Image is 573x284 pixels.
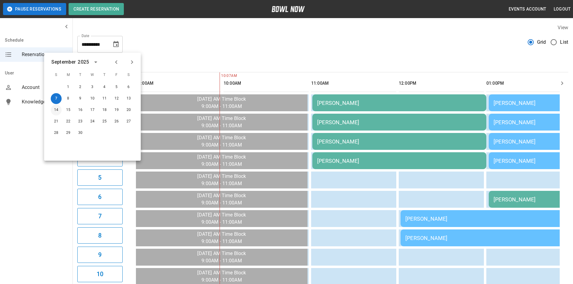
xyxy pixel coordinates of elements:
div: [PERSON_NAME] [317,100,481,106]
button: Sep 30, 2025 [75,128,86,138]
button: Sep 27, 2025 [123,116,134,127]
button: Choose date, selected date is Sep 7, 2025 [110,38,122,50]
button: 10 [77,266,123,282]
h6: 5 [98,173,101,182]
button: Sep 6, 2025 [123,82,134,93]
span: F [111,69,122,81]
button: Sep 25, 2025 [99,116,110,127]
span: Knowledge Base [22,98,68,106]
button: Sep 16, 2025 [75,105,86,115]
span: T [99,69,110,81]
button: Sep 29, 2025 [63,128,74,138]
button: Sep 9, 2025 [75,93,86,104]
div: 2025 [78,58,89,66]
button: 7 [77,208,123,224]
th: 11:00AM [311,75,396,92]
span: Grid [537,39,546,46]
button: Sep 5, 2025 [111,82,122,93]
button: Events Account [506,4,549,15]
h6: 8 [98,231,101,240]
button: 6 [77,189,123,205]
button: Sep 11, 2025 [99,93,110,104]
h6: 10 [97,269,103,279]
button: Sep 20, 2025 [123,105,134,115]
button: Sep 8, 2025 [63,93,74,104]
span: S [123,69,134,81]
button: Sep 2, 2025 [75,82,86,93]
button: Sep 3, 2025 [87,82,98,93]
span: Reservations [22,51,68,58]
h6: 9 [98,250,101,260]
div: [PERSON_NAME] [405,235,570,241]
button: calendar view is open, switch to year view [91,57,101,67]
button: Sep 13, 2025 [123,93,134,104]
div: [PERSON_NAME] [317,158,481,164]
span: 10:07AM [220,73,221,79]
button: Sep 19, 2025 [111,105,122,115]
button: Sep 15, 2025 [63,105,74,115]
button: Sep 4, 2025 [99,82,110,93]
div: [PERSON_NAME] [405,216,570,222]
label: View [558,25,568,30]
button: Sep 12, 2025 [111,93,122,104]
button: Sep 7, 2025 [51,93,62,104]
button: Previous month [111,57,121,67]
th: 12:00PM [399,75,484,92]
button: Sep 1, 2025 [63,82,74,93]
button: Pause Reservations [3,3,66,15]
button: Logout [551,4,573,15]
button: Sep 28, 2025 [51,128,62,138]
button: 8 [77,227,123,244]
th: 09:00AM [136,75,221,92]
button: Sep 18, 2025 [99,105,110,115]
div: [PERSON_NAME] [317,119,481,125]
div: [PERSON_NAME] [317,138,481,145]
button: Create Reservation [69,3,124,15]
button: Sep 10, 2025 [87,93,98,104]
span: List [560,39,568,46]
h6: 6 [98,192,101,202]
div: inventory tabs [77,58,568,72]
span: W [87,69,98,81]
button: Sep 24, 2025 [87,116,98,127]
div: September [51,58,76,66]
span: M [63,69,74,81]
button: Sep 23, 2025 [75,116,86,127]
button: Next month [127,57,137,67]
span: T [75,69,86,81]
button: Sep 21, 2025 [51,116,62,127]
button: Sep 26, 2025 [111,116,122,127]
h6: 7 [98,211,101,221]
span: Account [22,84,68,91]
th: 10:00AM [224,75,309,92]
button: 9 [77,247,123,263]
button: Sep 22, 2025 [63,116,74,127]
img: logo [272,6,305,12]
button: 5 [77,169,123,186]
button: Sep 14, 2025 [51,105,62,115]
span: S [51,69,62,81]
button: Sep 17, 2025 [87,105,98,115]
